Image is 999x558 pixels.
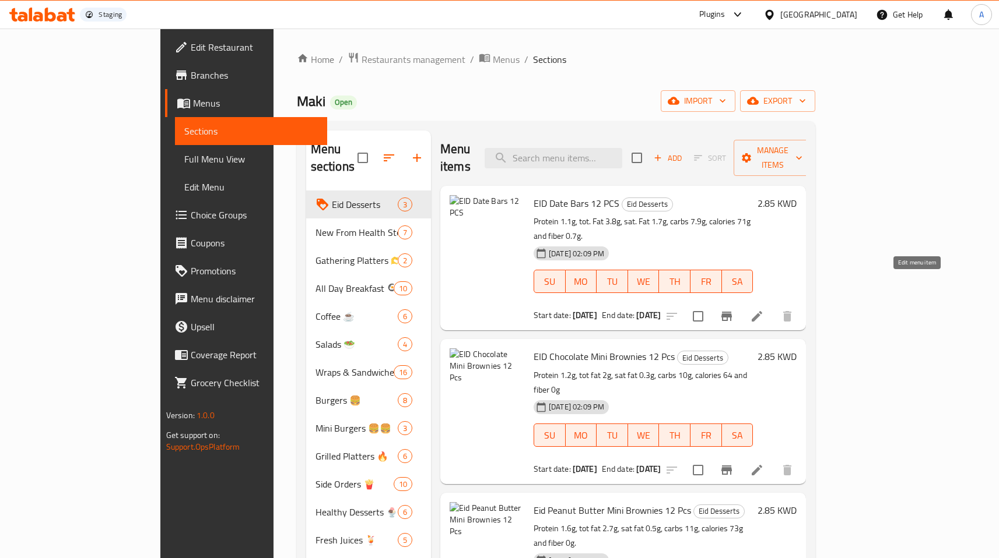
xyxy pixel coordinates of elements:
[636,461,661,476] b: [DATE]
[398,505,412,519] div: items
[316,393,398,407] div: Burgers 🍔
[664,427,686,444] span: TH
[659,423,690,447] button: TH
[625,146,649,170] span: Select section
[394,365,412,379] div: items
[740,90,815,112] button: export
[184,124,318,138] span: Sections
[316,533,398,547] span: Fresh Juices 🍹
[534,270,566,293] button: SU
[695,273,717,290] span: FR
[398,225,412,239] div: items
[191,68,318,82] span: Branches
[713,302,741,330] button: Branch-specific-item
[534,214,753,243] p: Protein 1.1g, tot. Fat 3.8g, sat. Fat 1.7g, carbs 7.9g, calories 71g and fiber 0.7g.
[398,339,412,350] span: 4
[165,313,327,341] a: Upsell
[544,401,609,412] span: [DATE] 02:09 PM
[165,229,327,257] a: Coupons
[316,477,394,491] span: Side Orders 🍟
[686,304,710,329] span: Select to update
[602,308,635,323] span: End date:
[394,367,412,378] span: 16
[306,358,431,386] div: Wraps & Sandwiches 🥪 🌯16
[678,351,728,365] span: Eid Desserts
[539,273,561,290] span: SU
[191,264,318,278] span: Promotions
[686,458,710,482] span: Select to update
[601,427,623,444] span: TU
[350,146,375,170] span: Select all sections
[398,421,412,435] div: items
[165,89,327,117] a: Menus
[677,351,728,365] div: Eid Desserts
[573,461,597,476] b: [DATE]
[311,140,357,175] h2: Menu sections
[306,498,431,526] div: Healthy Desserts 🍨6
[573,308,597,323] b: [DATE]
[649,149,686,167] span: Add item
[339,52,343,66] li: /
[780,8,857,21] div: [GEOGRAPHIC_DATA]
[197,408,215,423] span: 1.0.0
[165,285,327,313] a: Menu disclaimer
[184,180,318,194] span: Edit Menu
[570,427,593,444] span: MO
[699,8,725,22] div: Plugins
[191,376,318,390] span: Grocery Checklist
[316,421,398,435] div: Mini Burgers 🍔🍔
[330,96,357,110] div: Open
[743,143,802,172] span: Manage items
[191,208,318,222] span: Choice Groups
[394,479,412,490] span: 10
[661,90,735,112] button: import
[175,117,327,145] a: Sections
[636,308,661,323] b: [DATE]
[470,52,474,66] li: /
[316,337,398,351] span: Salads 🥗
[165,257,327,285] a: Promotions
[479,52,520,67] a: Menus
[633,273,655,290] span: WE
[602,461,635,476] span: End date:
[306,246,431,274] div: Gathering Platters 🫶2
[316,365,394,379] span: Wraps & Sandwiches 🥪 🌯
[375,144,403,172] span: Sort sections
[398,451,412,462] span: 6
[622,197,673,211] div: Eid Desserts
[191,348,318,362] span: Coverage Report
[316,309,398,323] span: Coffee ☕
[184,152,318,166] span: Full Menu View
[758,348,797,365] h6: 2.85 KWD
[628,423,660,447] button: WE
[316,505,398,519] span: Healthy Desserts 🍨
[166,408,195,423] span: Version:
[773,302,801,330] button: delete
[652,151,683,165] span: Add
[533,52,566,66] span: Sections
[722,270,753,293] button: SA
[193,96,318,110] span: Menus
[394,281,412,295] div: items
[166,428,220,443] span: Get support on:
[316,225,398,239] span: New From Health Stop 🔥🔥🔥
[398,197,412,211] div: items
[628,270,660,293] button: WE
[306,470,431,498] div: Side Orders 🍟10
[597,270,628,293] button: TU
[727,427,749,444] span: SA
[694,504,744,518] span: Eid Desserts
[306,302,431,330] div: Coffee ☕6
[362,52,465,66] span: Restaurants management
[191,320,318,334] span: Upsell
[534,195,619,212] span: EID Date Bars 12 PCS
[493,52,520,66] span: Menus
[534,461,571,476] span: Start date:
[440,140,471,175] h2: Menu items
[398,199,412,210] span: 3
[306,442,431,470] div: Grilled Platters 🔥6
